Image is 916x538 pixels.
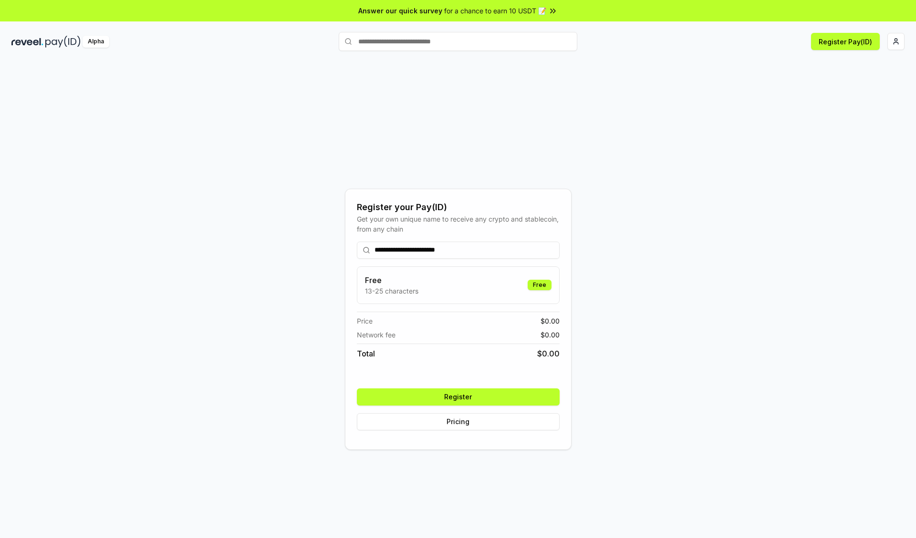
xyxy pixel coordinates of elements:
[541,316,560,326] span: $ 0.00
[357,388,560,406] button: Register
[357,330,396,340] span: Network fee
[358,6,442,16] span: Answer our quick survey
[357,201,560,214] div: Register your Pay(ID)
[45,36,81,48] img: pay_id
[365,274,418,286] h3: Free
[537,348,560,359] span: $ 0.00
[528,280,552,290] div: Free
[83,36,109,48] div: Alpha
[357,214,560,234] div: Get your own unique name to receive any crypto and stablecoin, from any chain
[365,286,418,296] p: 13-25 characters
[11,36,43,48] img: reveel_dark
[444,6,546,16] span: for a chance to earn 10 USDT 📝
[357,316,373,326] span: Price
[541,330,560,340] span: $ 0.00
[811,33,880,50] button: Register Pay(ID)
[357,413,560,430] button: Pricing
[357,348,375,359] span: Total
